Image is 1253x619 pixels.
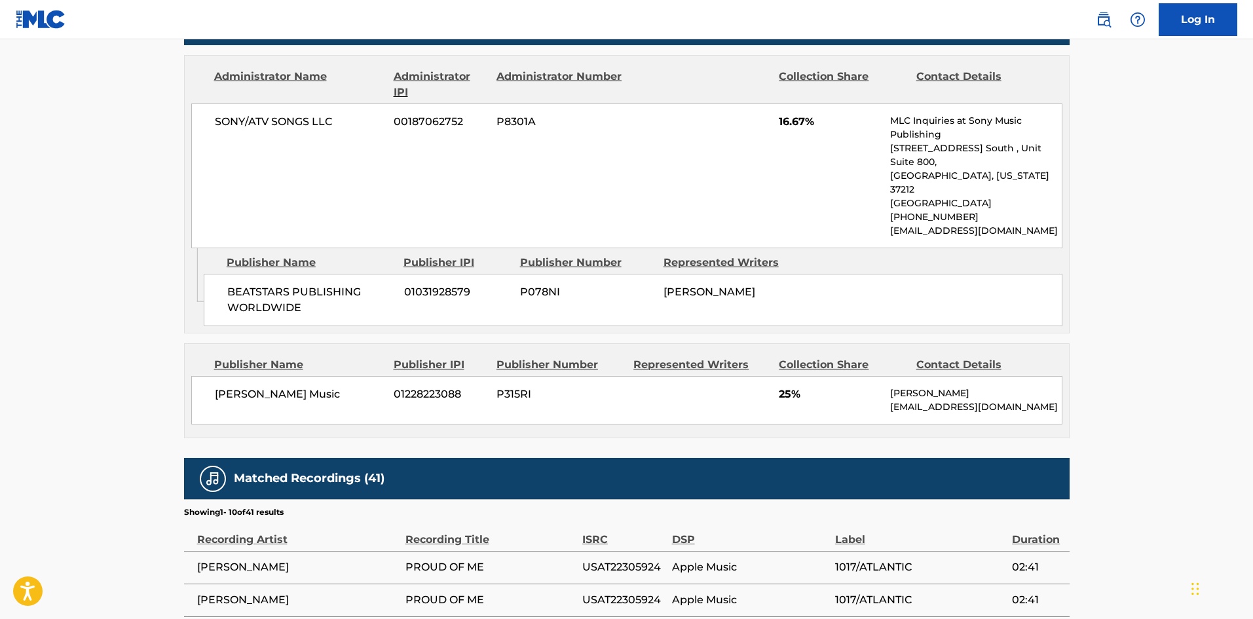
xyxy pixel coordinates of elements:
[835,592,1005,608] span: 1017/ATLANTIC
[214,69,384,100] div: Administrator Name
[890,210,1061,224] p: [PHONE_NUMBER]
[664,286,755,298] span: [PERSON_NAME]
[890,114,1061,141] p: MLC Inquiries at Sony Music Publishing
[1012,592,1062,608] span: 02:41
[1091,7,1117,33] a: Public Search
[520,255,654,271] div: Publisher Number
[582,518,665,548] div: ISRC
[205,471,221,487] img: Matched Recordings
[779,386,880,402] span: 25%
[582,559,665,575] span: USAT22305924
[496,386,624,402] span: P315RI
[890,169,1061,197] p: [GEOGRAPHIC_DATA], [US_STATE] 37212
[779,114,880,130] span: 16.67%
[405,518,576,548] div: Recording Title
[835,559,1005,575] span: 1017/ATLANTIC
[890,141,1061,169] p: [STREET_ADDRESS] South , Unit Suite 800,
[916,69,1043,100] div: Contact Details
[215,114,384,130] span: SONY/ATV SONGS LLC
[215,386,384,402] span: [PERSON_NAME] Music
[394,114,487,130] span: 00187062752
[1125,7,1151,33] div: Help
[496,357,624,373] div: Publisher Number
[664,255,797,271] div: Represented Writers
[234,471,384,486] h5: Matched Recordings (41)
[672,559,829,575] span: Apple Music
[672,518,829,548] div: DSP
[1096,12,1112,28] img: search
[405,559,576,575] span: PROUD OF ME
[403,255,510,271] div: Publisher IPI
[890,400,1061,414] p: [EMAIL_ADDRESS][DOMAIN_NAME]
[394,357,487,373] div: Publisher IPI
[197,559,399,575] span: [PERSON_NAME]
[1159,3,1237,36] a: Log In
[404,284,510,300] span: 01031928579
[16,10,66,29] img: MLC Logo
[227,255,394,271] div: Publisher Name
[890,386,1061,400] p: [PERSON_NAME]
[520,284,654,300] span: P078NI
[672,592,829,608] span: Apple Music
[496,114,624,130] span: P8301A
[496,69,624,100] div: Administrator Number
[1188,556,1253,619] iframe: Chat Widget
[835,518,1005,548] div: Label
[890,197,1061,210] p: [GEOGRAPHIC_DATA]
[394,69,487,100] div: Administrator IPI
[916,357,1043,373] div: Contact Details
[779,357,906,373] div: Collection Share
[1012,518,1062,548] div: Duration
[184,506,284,518] p: Showing 1 - 10 of 41 results
[227,284,394,316] span: BEATSTARS PUBLISHING WORLDWIDE
[405,592,576,608] span: PROUD OF ME
[1012,559,1062,575] span: 02:41
[197,592,399,608] span: [PERSON_NAME]
[582,592,665,608] span: USAT22305924
[394,386,487,402] span: 01228223088
[633,357,769,373] div: Represented Writers
[1130,12,1146,28] img: help
[890,224,1061,238] p: [EMAIL_ADDRESS][DOMAIN_NAME]
[214,357,384,373] div: Publisher Name
[197,518,399,548] div: Recording Artist
[1191,569,1199,609] div: Drag
[779,69,906,100] div: Collection Share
